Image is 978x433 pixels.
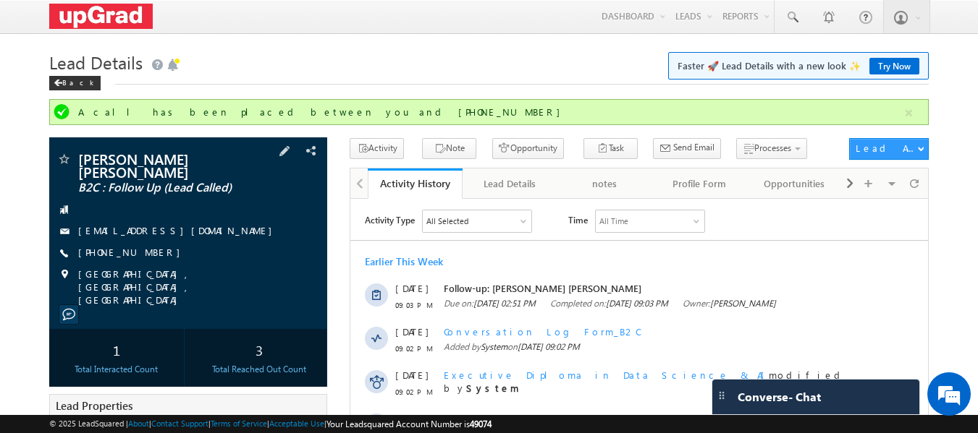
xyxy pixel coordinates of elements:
[332,272,426,285] span: Owner:
[249,16,278,29] div: All Time
[45,127,77,140] span: [DATE]
[93,83,516,96] span: Follow-up: [PERSON_NAME] [PERSON_NAME]
[19,134,264,322] textarea: Type your message and hit 'Enter'
[116,183,169,195] strong: System
[123,229,185,240] span: [DATE] 09:20 PM
[45,409,88,422] span: 02:46 PM
[53,336,180,363] div: 1
[664,175,734,192] div: Profile Form
[474,175,544,192] div: Lead Details
[45,300,77,313] span: [DATE]
[49,4,153,29] img: Custom Logo
[256,99,318,110] span: [DATE] 09:03 PM
[78,181,250,195] span: B2C : Follow Up (Lead Called)
[856,142,917,155] div: Lead Actions
[256,229,318,240] span: [DATE] 09:01 PM
[49,76,101,90] div: Back
[463,168,557,199] a: Lead Details
[206,408,269,419] span: [DATE] 02:46 PM
[56,398,132,413] span: Lead Properties
[747,168,842,199] a: Opportunities
[93,127,289,139] span: Conversation Log Form_B2C
[736,138,807,159] button: Processes
[93,257,516,270] span: Follow-up: [PERSON_NAME] [PERSON_NAME]
[197,334,263,353] em: Start Chat
[678,59,919,73] span: Faster 🚀 Lead Details with a new look ✨
[360,99,426,110] span: [PERSON_NAME]
[45,257,77,270] span: [DATE]
[269,419,324,428] a: Acceptable Use
[45,170,77,183] span: [DATE]
[326,419,492,429] span: Your Leadsquared Account Number is
[93,349,516,375] span: Dynamic Form Submission: was submitted by [PERSON_NAME]
[93,170,418,182] span: Executive Diploma in Data Science & AI
[583,138,638,159] button: Task
[45,230,88,243] span: 09:01 PM
[93,142,516,155] span: Added by on
[93,408,516,421] span: Added by on
[14,11,64,33] span: Activity Type
[754,142,791,153] span: Processes
[128,419,149,428] a: About
[93,300,219,312] span: Outbound Call
[738,390,821,403] span: Converse - Chat
[25,76,61,95] img: d_60004797649_company_0_60004797649
[195,363,323,376] div: Total Reached Out Count
[72,12,181,33] div: All Selected
[360,229,426,240] span: [PERSON_NAME]
[45,273,88,286] span: 09:01 PM
[49,417,492,431] span: © 2025 LeadSquared | | | | |
[653,138,721,159] button: Send Email
[49,75,108,87] a: Back
[93,393,289,405] span: Conversation Log Form_B2C
[93,272,185,285] span: Due on:
[78,224,279,236] a: [EMAIL_ADDRESS][DOMAIN_NAME]
[93,228,185,241] span: Due on:
[237,7,272,42] div: Minimize live chat window
[123,99,185,110] span: [DATE] 02:51 PM
[45,317,88,343] span: 08:59 PM
[78,246,187,258] a: [PHONE_NUMBER]
[76,16,118,29] div: All Selected
[123,273,185,283] span: [DATE] 02:51 PM
[200,98,318,111] span: Completed on:
[45,393,77,406] span: [DATE]
[652,168,747,199] a: Profile Form
[49,51,143,74] span: Lead Details
[93,98,185,111] span: Due on:
[332,98,426,111] span: Owner:
[211,419,267,428] a: Terms of Service
[470,419,492,429] span: 49074
[45,213,77,226] span: [DATE]
[350,138,404,159] button: Activity
[849,138,929,160] button: Lead Actions
[78,106,903,119] div: A call has been placed between you and [PHONE_NUMBER]
[75,76,243,95] div: Chat with us now
[569,175,639,192] div: notes
[368,168,463,199] a: Activity History
[45,349,77,362] span: [DATE]
[53,363,180,376] div: Total Interacted Count
[45,143,88,156] span: 09:02 PM
[332,228,426,241] span: Owner:
[869,58,919,74] a: Try Now
[14,56,93,69] div: Earlier This Week
[218,11,237,33] span: Time
[130,408,196,419] span: [PERSON_NAME]
[379,176,452,190] div: Activity History
[93,300,452,325] span: Did not answer a call by [PERSON_NAME] through 918068281672.
[78,267,303,306] span: [GEOGRAPHIC_DATA], [GEOGRAPHIC_DATA], [GEOGRAPHIC_DATA]
[93,170,516,196] span: modified by
[716,390,728,401] img: carter-drag
[151,419,208,428] a: Contact Support
[422,138,476,159] button: Note
[130,142,157,153] span: System
[45,83,77,96] span: [DATE]
[759,175,829,192] div: Opportunities
[557,168,652,199] a: notes
[167,142,229,153] span: [DATE] 09:02 PM
[45,187,88,200] span: 09:02 PM
[256,273,318,283] span: [DATE] 09:01 PM
[93,213,516,226] span: Follow-up: [PERSON_NAME] [PERSON_NAME]
[45,366,88,379] span: 02:46 PM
